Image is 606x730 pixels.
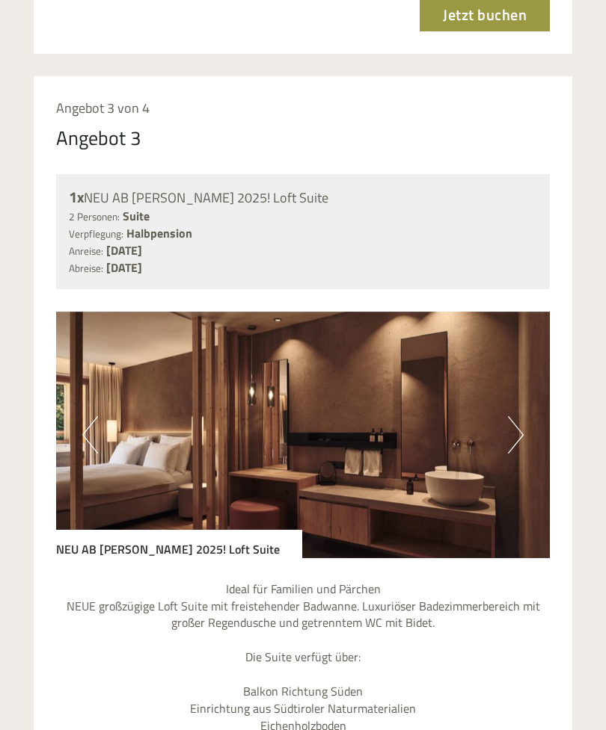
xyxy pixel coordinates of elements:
[69,261,103,276] small: Abreise:
[56,98,150,118] span: Angebot 3 von 4
[69,185,84,208] b: 1x
[56,312,550,558] img: image
[126,224,192,242] b: Halbpension
[56,124,141,152] div: Angebot 3
[69,226,123,241] small: Verpflegung:
[69,187,537,208] div: NEU AB [PERSON_NAME] 2025! Loft Suite
[106,259,142,276] b: [DATE]
[106,241,142,259] b: [DATE]
[82,416,98,454] button: Previous
[69,209,120,224] small: 2 Personen:
[69,244,103,259] small: Anreise:
[123,207,150,225] b: Suite
[508,416,524,454] button: Next
[56,530,302,558] div: NEU AB [PERSON_NAME] 2025! Loft Suite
